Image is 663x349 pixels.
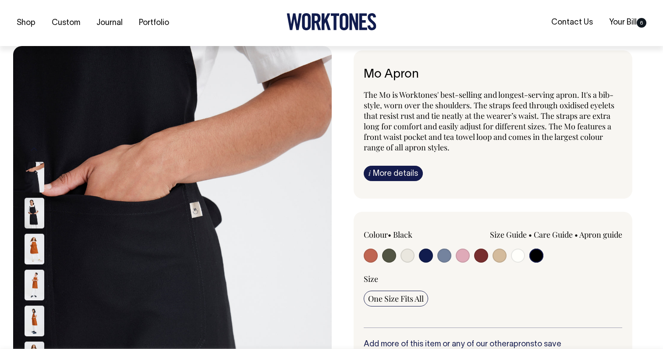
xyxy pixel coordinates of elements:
[13,16,39,30] a: Shop
[364,274,623,284] div: Size
[25,234,44,264] img: rust
[574,229,578,240] span: •
[364,68,623,82] h6: Mo Apron
[364,166,423,181] a: iMore details
[25,162,44,192] img: black
[490,229,527,240] a: Size Guide
[135,16,173,30] a: Portfolio
[509,341,534,348] a: aprons
[548,15,596,30] a: Contact Us
[606,15,650,30] a: Your Bill6
[48,16,84,30] a: Custom
[364,229,467,240] div: Colour
[28,139,41,159] button: Previous
[369,168,371,178] span: i
[364,291,428,306] input: One Size Fits All
[364,340,623,349] h6: Add more of this item or any of our other to save
[25,306,44,336] img: rust
[534,229,573,240] a: Care Guide
[25,198,44,228] img: black
[388,229,391,240] span: •
[528,229,532,240] span: •
[393,229,412,240] label: Black
[579,229,622,240] a: Apron guide
[637,18,646,28] span: 6
[93,16,126,30] a: Journal
[364,89,614,153] span: The Mo is Worktones' best-selling and longest-serving apron. It's a bib-style, worn over the shou...
[25,270,44,300] img: rust
[368,293,424,304] span: One Size Fits All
